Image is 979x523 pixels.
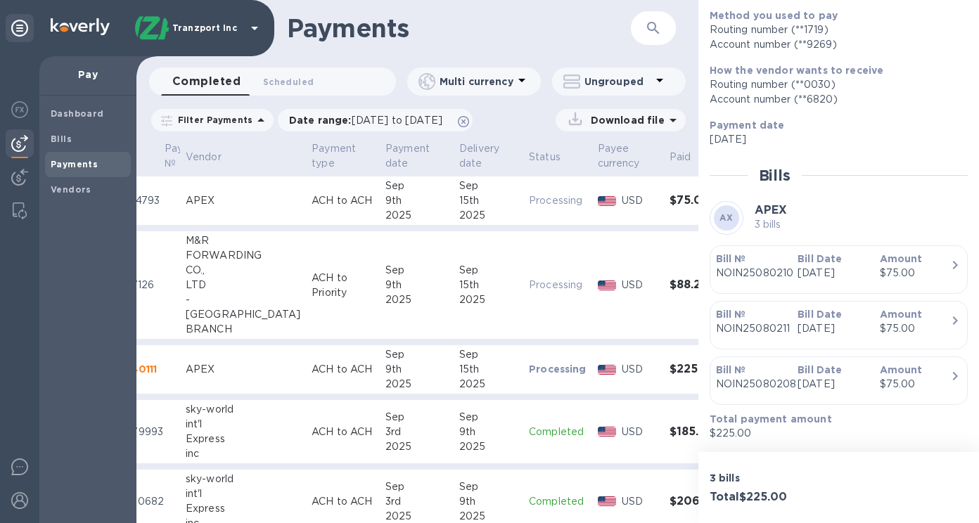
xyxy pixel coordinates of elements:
p: 08979993 [112,425,174,439]
b: Amount [880,253,923,264]
p: Tranzport Inc [172,23,243,33]
p: USD [622,362,658,377]
p: Processing [529,362,587,376]
div: $75.00 [880,266,950,280]
p: Date range : [289,113,449,127]
div: Sep [459,263,518,278]
p: Ungrouped [584,75,651,89]
div: inc [186,446,300,461]
div: Routing number (**0030) [710,77,956,92]
p: 89660682 [112,494,174,509]
p: 3 bills [710,471,833,485]
span: Scheduled [263,75,314,89]
div: FORWARDING [186,248,300,263]
b: Total payment amount [710,413,832,425]
h3: $185.00 [670,425,725,439]
div: APEX [186,362,300,377]
div: 15th [459,278,518,292]
p: 3 bills [755,217,787,232]
b: Bills [51,134,72,144]
span: Payment date [385,141,448,171]
p: Vendor [186,150,222,164]
div: 15th [459,362,518,377]
div: 2025 [459,377,518,392]
div: Account number (**6820) [710,92,956,107]
h3: $225.00 [670,363,725,376]
p: NOIN25080208 [716,377,786,392]
span: Delivery date [459,141,518,171]
p: Payment № [165,141,209,171]
img: Logo [51,18,110,35]
div: 2025 [385,292,448,307]
p: Filter Payments [172,114,252,126]
div: $75.00 [880,321,950,336]
div: sky-world [186,402,300,417]
div: 3rd [385,494,448,509]
div: Express [186,432,300,446]
p: NOIN25080210 [716,266,786,280]
p: USD [622,494,658,509]
p: Delivery date [459,141,499,171]
div: 2025 [385,377,448,392]
div: 2025 [385,439,448,454]
p: [DATE] [798,266,868,280]
b: Vendors [51,184,91,195]
b: AX [719,212,733,223]
div: 9th [459,425,518,439]
p: Pay [51,67,125,82]
div: Sep [385,479,448,494]
p: USD [622,425,658,439]
b: Bill № [716,253,746,264]
div: [GEOGRAPHIC_DATA] [186,307,300,322]
button: Bill №NOIN25080211Bill Date[DATE]Amount$75.00 [710,301,968,349]
p: [DATE] [798,377,868,392]
div: - [186,292,300,307]
p: Status [529,150,561,164]
img: USD [598,427,617,437]
h1: Payments [287,13,631,43]
span: Status [529,150,579,164]
div: 2025 [459,439,518,454]
div: Account number (**9269) [710,37,956,52]
b: Payment date [710,120,785,131]
p: Payment date [385,141,430,171]
div: Sep [459,479,518,494]
div: int'l [186,486,300,501]
img: USD [598,365,617,375]
p: [DATE] [798,321,868,336]
p: Paid [670,150,691,164]
div: 9th [385,193,448,208]
div: Sep [385,263,448,278]
div: 9th [385,362,448,377]
p: Download file [585,113,665,127]
p: ACH to ACH [312,425,374,439]
b: Bill № [716,309,746,320]
div: $75.00 [880,377,950,392]
button: Bill №NOIN25080208Bill Date[DATE]Amount$75.00 [710,356,968,405]
p: [DATE] [710,132,956,147]
div: Date range:[DATE] to [DATE] [278,109,473,131]
p: Completed [529,494,587,509]
p: Processing [529,193,587,208]
div: 2025 [459,208,518,223]
span: Payment № [165,141,227,171]
p: 35340111 [112,362,174,376]
b: Method you used to pay [710,10,838,21]
div: 9th [385,278,448,292]
b: Payments [51,159,98,169]
div: 15th [459,193,518,208]
p: 21147126 [112,278,174,292]
div: sky-world [186,472,300,486]
button: Bill №NOIN25080210Bill Date[DATE]Amount$75.00 [710,245,968,294]
div: BRANCH [186,322,300,337]
span: [DATE] to [DATE] [352,115,442,126]
p: ACH to ACH [312,193,374,208]
div: Unpin categories [6,14,34,42]
b: APEX [755,203,787,217]
div: int'l [186,417,300,432]
h3: $75.00 [670,194,725,207]
h3: Total $225.00 [710,491,833,504]
div: Sep [385,179,448,193]
div: Sep [385,347,448,362]
b: Bill Date [798,364,842,375]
